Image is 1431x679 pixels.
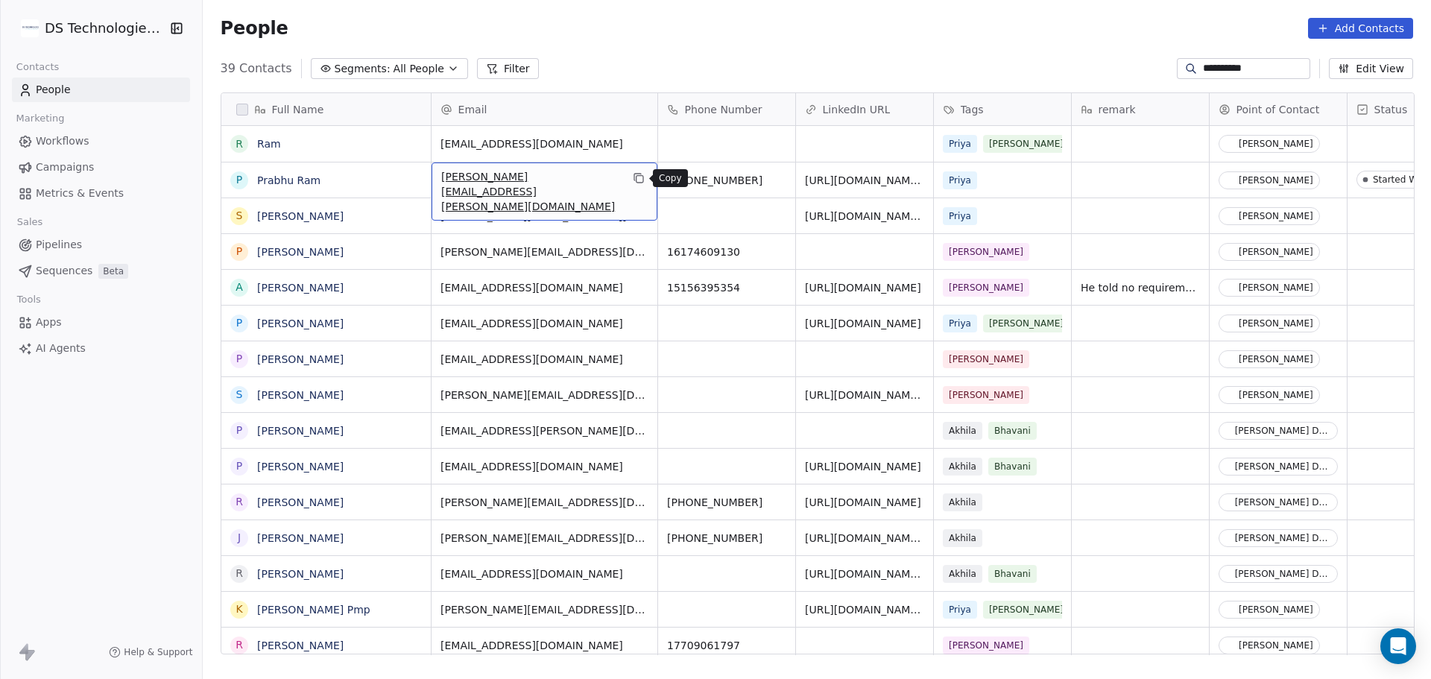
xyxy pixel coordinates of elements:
[943,135,977,153] span: Priya
[221,126,432,655] div: grid
[440,566,648,581] span: [EMAIL_ADDRESS][DOMAIN_NAME]
[440,531,648,546] span: [PERSON_NAME][EMAIL_ADDRESS][DOMAIN_NAME]
[1239,318,1313,329] div: [PERSON_NAME]
[12,78,190,102] a: People
[988,422,1037,440] span: Bhavani
[943,171,977,189] span: Priya
[1210,93,1347,125] div: Point of Contact
[257,425,344,437] a: [PERSON_NAME]
[440,388,648,402] span: [PERSON_NAME][EMAIL_ADDRESS][DOMAIN_NAME]
[658,93,795,125] div: Phone Number
[667,531,786,546] span: [PHONE_NUMBER]
[440,423,648,438] span: [EMAIL_ADDRESS][PERSON_NAME][DOMAIN_NAME]
[440,136,648,151] span: [EMAIL_ADDRESS][DOMAIN_NAME]
[257,282,344,294] a: [PERSON_NAME]
[1329,58,1413,79] button: Edit View
[12,336,190,361] a: AI Agents
[45,19,165,38] span: DS Technologies Inc
[982,315,1069,332] span: [PERSON_NAME]
[257,318,344,329] a: [PERSON_NAME]
[10,288,47,311] span: Tools
[943,529,982,547] span: Akhila
[1234,533,1330,543] div: [PERSON_NAME] Darbasthu
[272,102,324,117] span: Full Name
[667,173,786,188] span: [PHONE_NUMBER]
[1081,280,1200,295] span: He told no requirements now and disconnected.
[257,138,281,150] a: Ram
[943,422,982,440] span: Akhila
[221,93,431,125] div: Full Name
[1239,175,1313,186] div: [PERSON_NAME]
[1239,139,1313,149] div: [PERSON_NAME]
[236,458,241,474] div: P
[12,129,190,154] a: Workflows
[667,244,786,259] span: 16174609130
[36,237,82,253] span: Pipelines
[440,352,648,367] span: [EMAIL_ADDRESS][DOMAIN_NAME]
[1374,102,1408,117] span: Status
[440,495,648,510] span: [PERSON_NAME][EMAIL_ADDRESS][DOMAIN_NAME]
[237,530,240,546] div: J
[988,565,1037,583] span: Bhavani
[36,315,62,330] span: Apps
[236,208,242,224] div: S
[18,16,159,41] button: DS Technologies Inc
[1239,211,1313,221] div: [PERSON_NAME]
[440,244,648,259] span: [PERSON_NAME][EMAIL_ADDRESS][DOMAIN_NAME]
[1239,247,1313,257] div: [PERSON_NAME]
[943,207,977,225] span: Priya
[12,181,190,206] a: Metrics & Events
[257,246,344,258] a: [PERSON_NAME]
[805,174,1008,186] a: [URL][DOMAIN_NAME][PERSON_NAME]
[257,353,344,365] a: [PERSON_NAME]
[236,601,242,617] div: K
[36,186,124,201] span: Metrics & Events
[440,602,648,617] span: [PERSON_NAME][EMAIL_ADDRESS][DOMAIN_NAME]
[796,93,933,125] div: LinkedIn URL
[124,646,192,658] span: Help & Support
[440,316,648,331] span: [EMAIL_ADDRESS][DOMAIN_NAME]
[1099,102,1136,117] span: remark
[477,58,539,79] button: Filter
[440,459,648,474] span: [EMAIL_ADDRESS][DOMAIN_NAME]
[36,263,92,279] span: Sequences
[982,135,1069,153] span: [PERSON_NAME]
[236,244,241,259] div: P
[257,532,344,544] a: [PERSON_NAME]
[236,387,242,402] div: S
[659,172,682,184] p: Copy
[667,638,786,653] span: 17709061797
[1234,497,1330,508] div: [PERSON_NAME] Darbasthu
[805,318,921,329] a: [URL][DOMAIN_NAME]
[982,601,1069,619] span: [PERSON_NAME]
[805,496,921,508] a: [URL][DOMAIN_NAME]
[943,601,977,619] span: Priya
[805,568,1008,580] a: [URL][DOMAIN_NAME][PERSON_NAME]
[823,102,891,117] span: LinkedIn URL
[257,461,344,473] a: [PERSON_NAME]
[12,310,190,335] a: Apps
[440,638,648,653] span: [EMAIL_ADDRESS][DOMAIN_NAME]
[943,243,1029,261] span: [PERSON_NAME]
[236,136,243,152] div: R
[221,17,288,40] span: People
[1239,640,1313,651] div: [PERSON_NAME]
[236,315,241,331] div: P
[236,351,241,367] div: P
[257,568,344,580] a: [PERSON_NAME]
[10,107,71,130] span: Marketing
[805,532,1008,544] a: [URL][DOMAIN_NAME][PERSON_NAME]
[441,169,621,214] span: [PERSON_NAME][EMAIL_ADDRESS][PERSON_NAME][DOMAIN_NAME]
[257,174,320,186] a: Prabhu Ram
[236,280,243,295] div: A
[943,458,982,476] span: Akhila
[943,493,982,511] span: Akhila
[1234,426,1330,436] div: [PERSON_NAME] Darbasthu
[221,60,292,78] span: 39 Contacts
[1308,18,1413,39] button: Add Contacts
[432,93,657,125] div: Email
[236,494,243,510] div: R
[21,19,39,37] img: DS%20Updated%20Logo.jpg
[109,646,192,658] a: Help & Support
[685,102,762,117] span: Phone Number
